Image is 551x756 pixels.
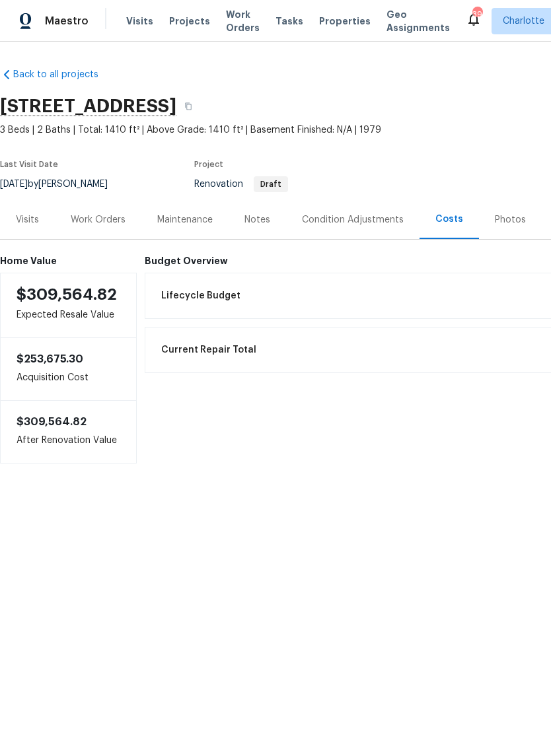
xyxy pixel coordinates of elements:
span: Projects [169,15,210,28]
div: Costs [435,213,463,226]
span: Properties [319,15,371,28]
span: Maestro [45,15,89,28]
div: Photos [495,213,526,226]
span: Geo Assignments [386,8,450,34]
span: $309,564.82 [17,417,87,427]
button: Copy Address [176,94,200,118]
div: Work Orders [71,213,126,226]
span: Lifecycle Budget [161,289,240,302]
div: 39 [472,8,482,21]
span: Charlotte [503,15,544,28]
div: Visits [16,213,39,226]
span: Current Repair Total [161,343,256,357]
span: Tasks [275,17,303,26]
span: Visits [126,15,153,28]
span: Renovation [194,180,288,189]
span: $253,675.30 [17,354,83,364]
div: Condition Adjustments [302,213,404,226]
span: Draft [255,180,287,188]
span: $309,564.82 [17,287,117,302]
div: Maintenance [157,213,213,226]
div: Notes [244,213,270,226]
span: Project [194,160,223,168]
span: Work Orders [226,8,260,34]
